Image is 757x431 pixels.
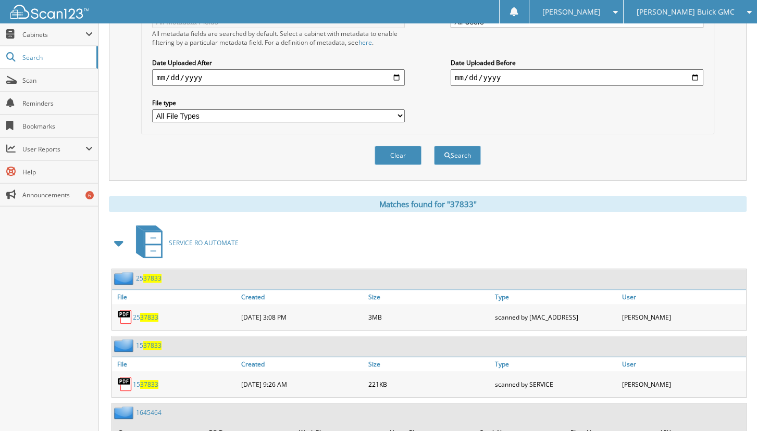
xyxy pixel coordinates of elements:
a: here [358,38,372,47]
a: File [112,357,239,371]
a: 2537833 [136,274,162,283]
label: File type [152,98,405,107]
div: 221KB [366,374,492,395]
div: scanned by SERVICE [492,374,619,395]
div: scanned by [MAC_ADDRESS] [492,307,619,327]
label: Date Uploaded Before [451,58,703,67]
div: [DATE] 3:08 PM [239,307,365,327]
span: [PERSON_NAME] [542,9,600,15]
input: start [152,69,405,86]
img: PDF.png [117,376,133,392]
a: Type [492,290,619,304]
span: Search [22,53,91,62]
img: scan123-logo-white.svg [10,5,89,19]
iframe: Chat Widget [705,381,757,431]
span: Announcements [22,191,93,199]
div: [PERSON_NAME] [619,307,746,327]
img: folder2.png [114,406,136,419]
a: Size [366,290,492,304]
div: All metadata fields are searched by default. Select a cabinet with metadata to enable filtering b... [152,29,405,47]
span: 37833 [140,380,158,389]
span: Help [22,168,93,176]
img: folder2.png [114,339,136,352]
span: 37833 [143,274,162,283]
div: Matches found for "37833" [109,196,747,212]
a: Created [239,290,365,304]
label: Date Uploaded After [152,58,405,67]
button: Search [434,146,481,165]
div: 3MB [366,307,492,327]
img: PDF.png [117,309,133,325]
a: 2537833 [133,313,158,322]
span: Bookmarks [22,122,93,131]
a: SERVICE RO AUTOMATE [130,222,239,263]
span: [PERSON_NAME] Buick GMC [636,9,734,15]
img: folder2.png [114,272,136,285]
div: [PERSON_NAME] [619,374,746,395]
a: File [112,290,239,304]
button: Clear [375,146,421,165]
a: User [619,290,746,304]
div: 6 [85,191,94,199]
span: Scan [22,76,93,85]
div: [DATE] 9:26 AM [239,374,365,395]
span: 37833 [143,341,162,350]
input: end [451,69,703,86]
a: User [619,357,746,371]
span: SERVICE RO AUTOMATE [169,238,239,247]
span: Reminders [22,99,93,108]
a: Created [239,357,365,371]
a: 1537833 [133,380,158,389]
a: 1645464 [136,408,162,417]
a: Type [492,357,619,371]
a: 1537833 [136,341,162,350]
span: User Reports [22,145,85,154]
span: 37833 [140,313,158,322]
span: Cabinets [22,30,85,39]
a: Size [366,357,492,371]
